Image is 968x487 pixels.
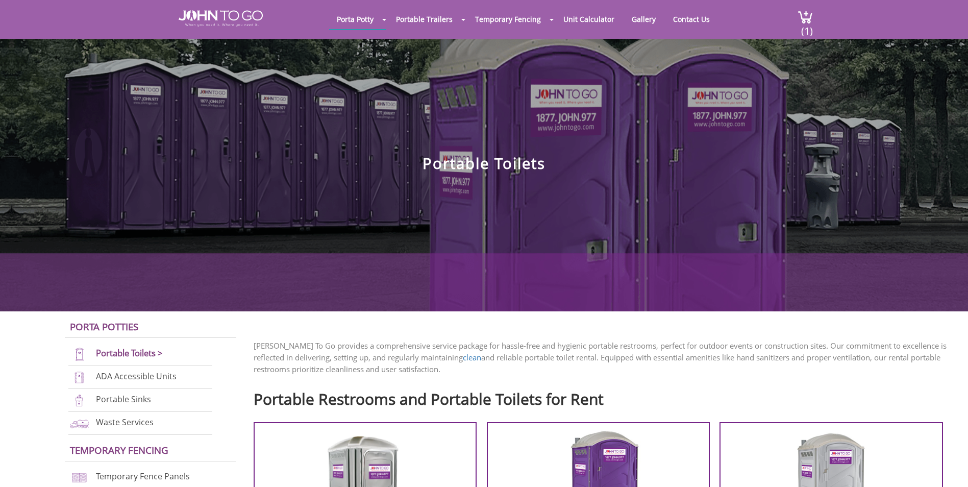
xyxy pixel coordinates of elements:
a: Portable Trailers [388,9,460,29]
a: Contact Us [665,9,717,29]
img: waste-services-new.png [68,417,90,430]
span: (1) [801,16,813,38]
a: Gallery [624,9,663,29]
img: JOHN to go [179,10,263,27]
img: ADA-units-new.png [68,371,90,384]
a: Portable Toilets > [96,347,163,359]
a: Portable Sinks [96,394,151,405]
h2: Portable Restrooms and Portable Toilets for Rent [254,385,953,407]
a: Temporary Fencing [467,9,549,29]
a: Waste Services [96,417,154,428]
button: Live Chat [927,446,968,487]
img: cart a [798,10,813,24]
p: [PERSON_NAME] To Go provides a comprehensive service package for hassle-free and hygienic portabl... [254,340,953,375]
a: Porta Potty [329,9,381,29]
img: portable-sinks-new.png [68,394,90,407]
a: ADA Accessible Units [96,371,177,382]
a: Temporary Fence Panels [96,471,190,482]
a: Porta Potties [70,320,138,333]
img: chan-link-fencing-new.png [68,471,90,484]
img: portable-toilets-new.png [68,348,90,361]
a: clean [463,352,481,362]
a: Unit Calculator [556,9,622,29]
